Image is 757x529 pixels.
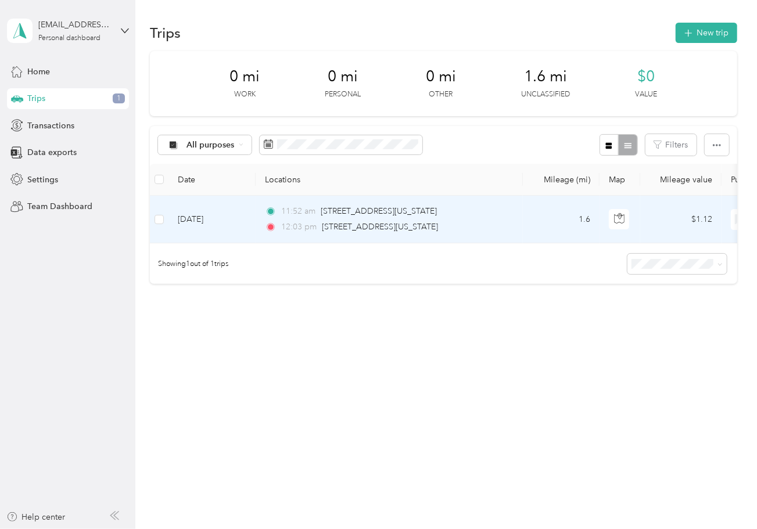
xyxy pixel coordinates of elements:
[676,23,737,43] button: New trip
[635,89,657,100] p: Value
[168,164,256,196] th: Date
[637,67,655,86] span: $0
[640,196,722,243] td: $1.12
[27,66,50,78] span: Home
[645,134,697,156] button: Filters
[27,120,74,132] span: Transactions
[27,200,92,213] span: Team Dashboard
[38,19,111,31] div: [EMAIL_ADDRESS][DOMAIN_NAME]
[6,511,66,523] button: Help center
[256,164,523,196] th: Locations
[426,67,456,86] span: 0 mi
[27,92,45,105] span: Trips
[229,67,260,86] span: 0 mi
[325,89,361,100] p: Personal
[640,164,722,196] th: Mileage value
[113,93,125,104] span: 1
[521,89,570,100] p: Unclassified
[150,27,181,39] h1: Trips
[282,205,316,218] span: 11:52 am
[328,67,358,86] span: 0 mi
[600,164,640,196] th: Map
[168,196,256,243] td: [DATE]
[524,67,567,86] span: 1.6 mi
[321,206,437,216] span: [STREET_ADDRESS][US_STATE]
[27,146,77,159] span: Data exports
[322,222,438,232] span: [STREET_ADDRESS][US_STATE]
[150,259,228,269] span: Showing 1 out of 1 trips
[234,89,256,100] p: Work
[692,464,757,529] iframe: Everlance-gr Chat Button Frame
[523,196,600,243] td: 1.6
[523,164,600,196] th: Mileage (mi)
[38,35,101,42] div: Personal dashboard
[27,174,58,186] span: Settings
[429,89,453,100] p: Other
[282,221,317,233] span: 12:03 pm
[186,141,235,149] span: All purposes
